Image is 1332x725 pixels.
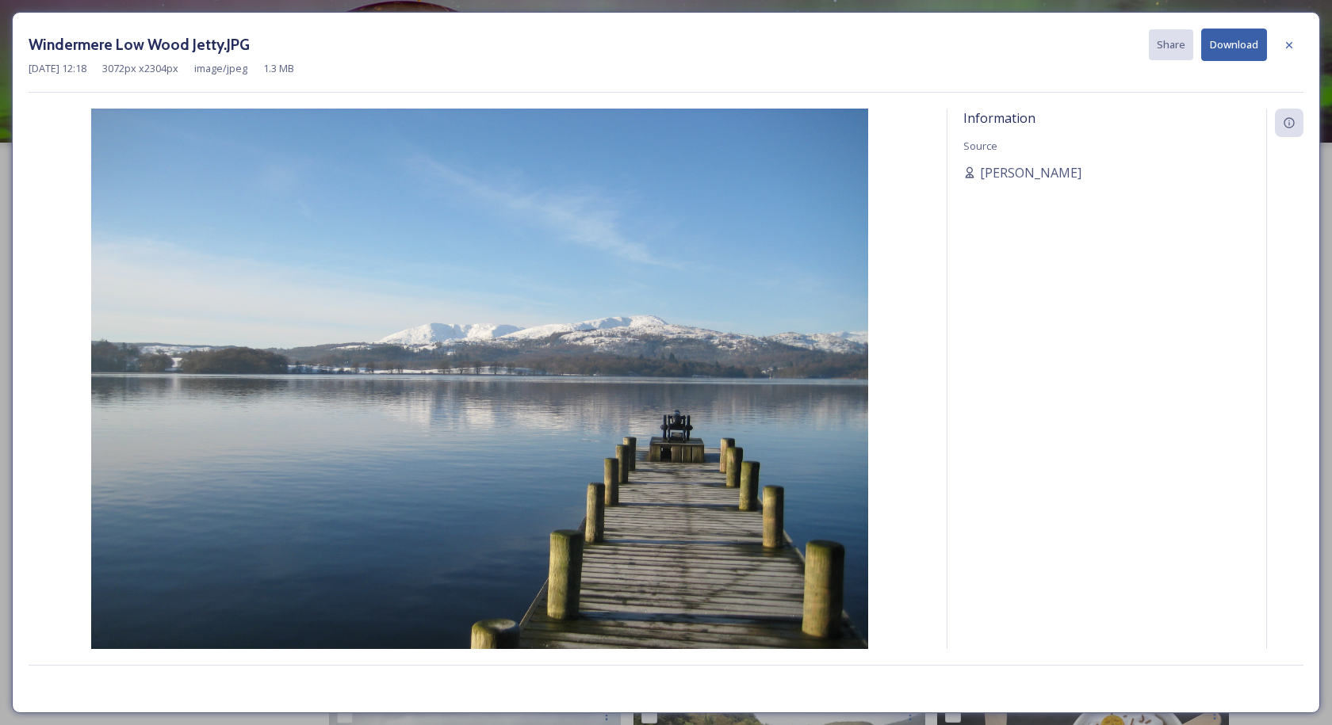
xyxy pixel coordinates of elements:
[1201,29,1267,61] button: Download
[29,61,86,76] span: [DATE] 12:18
[194,61,247,76] span: image/jpeg
[963,139,997,153] span: Source
[263,61,294,76] span: 1.3 MB
[1149,29,1193,60] button: Share
[102,61,178,76] span: 3072 px x 2304 px
[29,109,931,691] img: Windermere%20Low%20Wood%20Jetty.JPG
[980,163,1081,182] span: [PERSON_NAME]
[963,109,1035,127] span: Information
[29,33,250,56] h3: Windermere Low Wood Jetty.JPG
